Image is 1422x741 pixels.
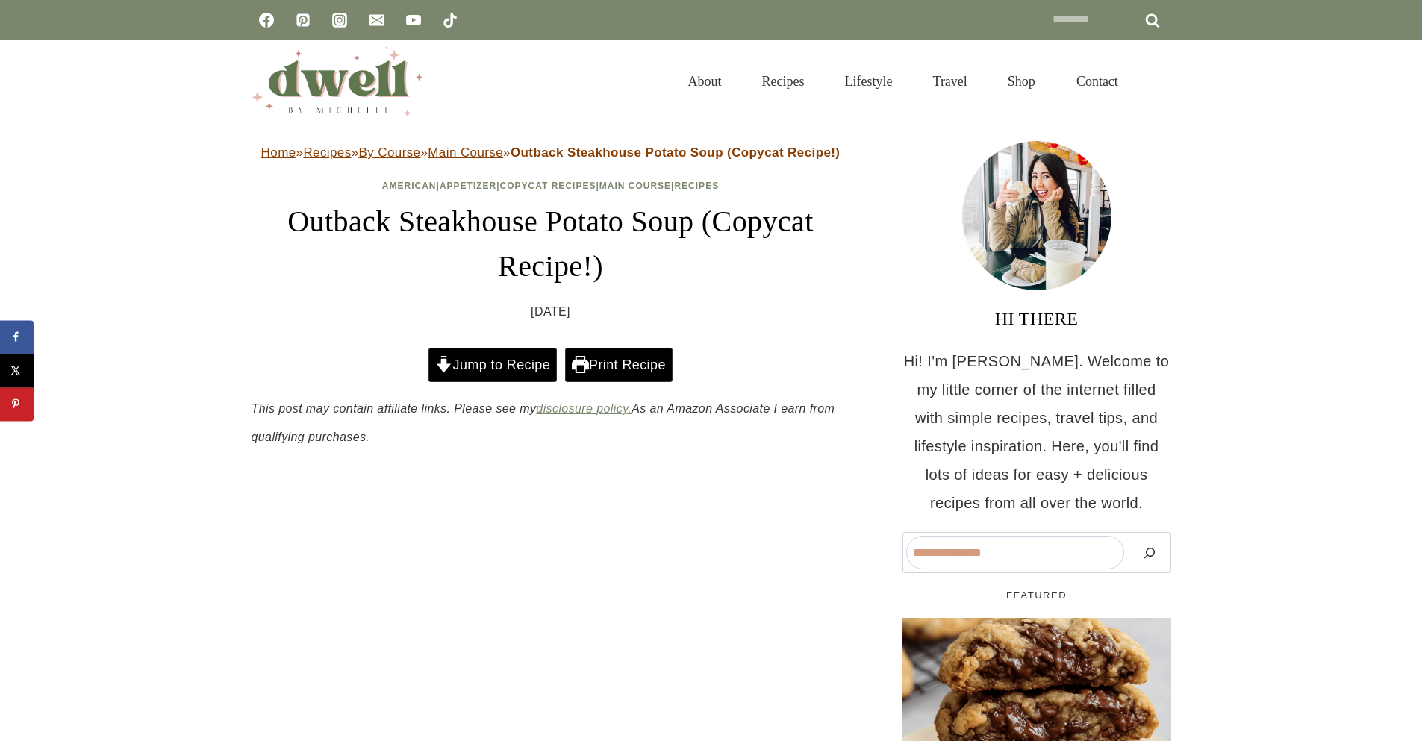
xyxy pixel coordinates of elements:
[358,146,420,160] a: By Course
[511,146,840,160] strong: Outback Steakhouse Potato Soup (Copycat Recipe!)
[362,5,392,35] a: Email
[399,5,428,35] a: YouTube
[435,5,465,35] a: TikTok
[252,402,835,443] em: This post may contain affiliate links. Please see my As an Amazon Associate I earn from qualifyin...
[382,181,437,191] a: American
[902,588,1171,603] h5: FEATURED
[382,181,719,191] span: | | | |
[1132,536,1167,569] button: Search
[288,5,318,35] a: Pinterest
[252,5,281,35] a: Facebook
[902,347,1171,517] p: Hi! I'm [PERSON_NAME]. Welcome to my little corner of the internet filled with simple recipes, tr...
[902,305,1171,332] h3: HI THERE
[261,146,296,160] a: Home
[668,55,742,107] a: About
[668,55,1138,107] nav: Primary Navigation
[825,55,913,107] a: Lifestyle
[440,181,496,191] a: Appetizer
[261,146,841,160] span: » » » »
[1056,55,1138,107] a: Contact
[988,55,1055,107] a: Shop
[500,181,596,191] a: Copycat Recipes
[252,47,423,116] img: DWELL by michelle
[325,5,355,35] a: Instagram
[565,348,673,382] a: Print Recipe
[599,181,671,191] a: Main Course
[428,348,557,382] a: Jump to Recipe
[252,199,850,289] h1: Outback Steakhouse Potato Soup (Copycat Recipe!)
[536,402,632,415] a: disclosure policy.
[1146,69,1171,94] button: View Search Form
[428,146,503,160] a: Main Course
[303,146,351,160] a: Recipes
[742,55,825,107] a: Recipes
[531,301,570,323] time: [DATE]
[913,55,988,107] a: Travel
[674,181,719,191] a: Recipes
